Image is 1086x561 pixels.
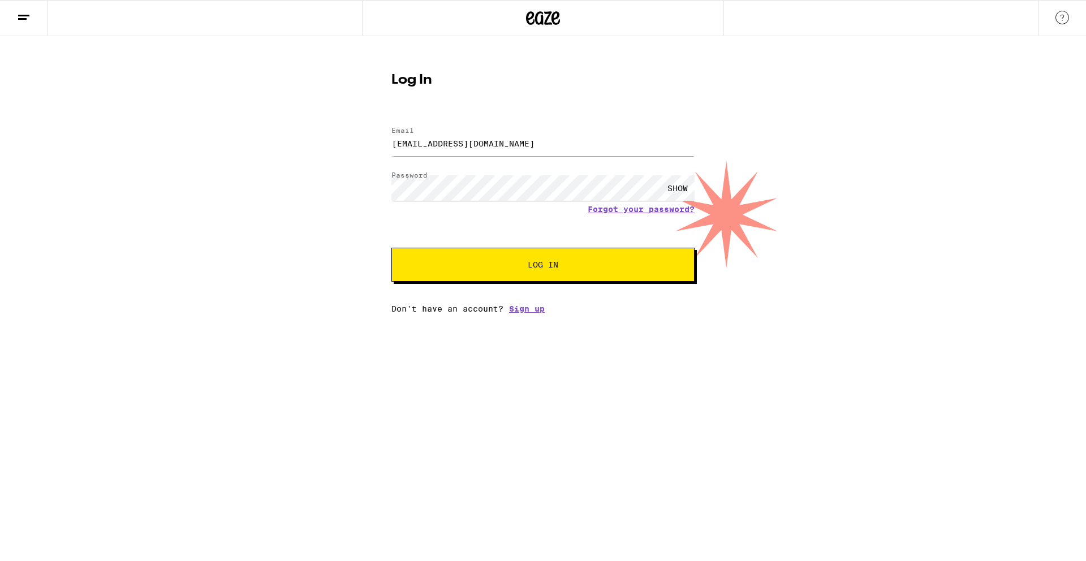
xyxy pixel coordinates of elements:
div: SHOW [661,175,695,201]
button: Log In [391,248,695,282]
span: Log In [528,261,558,269]
label: Password [391,171,428,179]
a: Sign up [509,304,545,313]
a: Forgot your password? [588,205,695,214]
label: Email [391,127,414,134]
input: Email [391,131,695,156]
h1: Log In [391,74,695,87]
span: Hi. Need any help? [7,8,81,17]
div: Don't have an account? [391,304,695,313]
